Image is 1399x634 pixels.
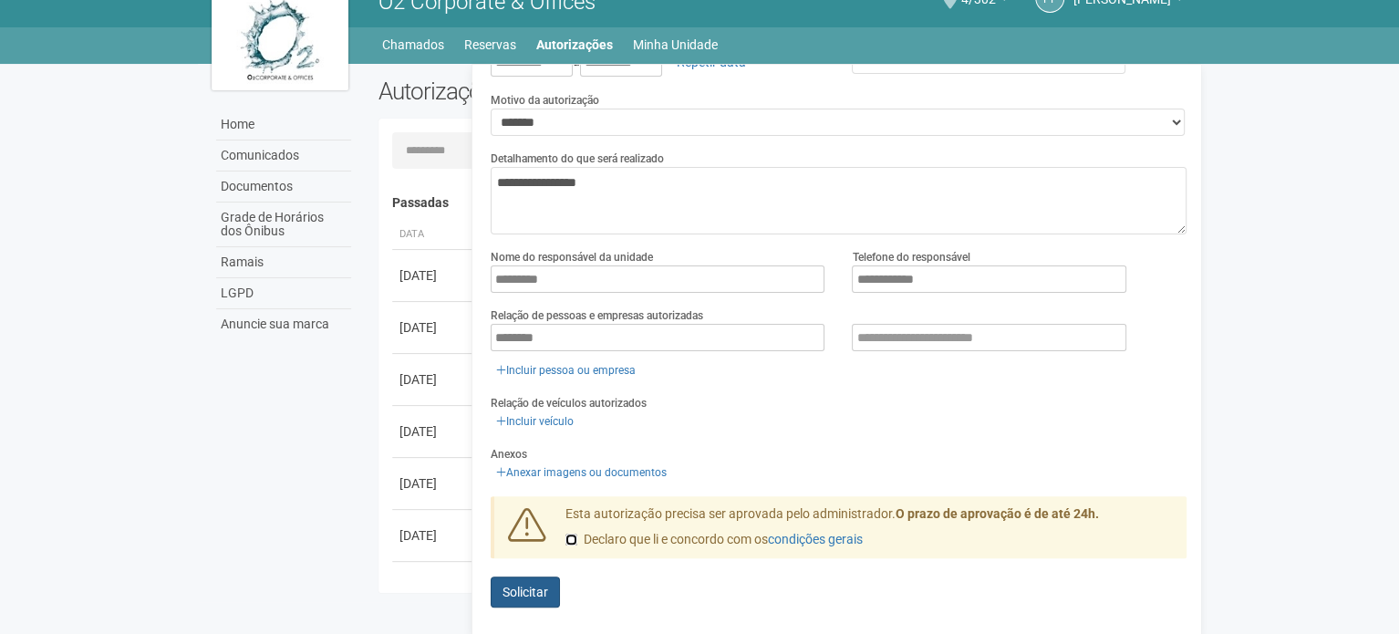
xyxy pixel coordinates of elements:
[536,32,613,57] a: Autorizações
[399,578,467,597] div: [DATE]
[216,171,351,203] a: Documentos
[382,32,444,57] a: Chamados
[491,446,527,463] label: Anexos
[399,526,467,545] div: [DATE]
[216,140,351,171] a: Comunicados
[503,585,548,599] span: Solicitar
[216,203,351,247] a: Grade de Horários dos Ônibus
[491,92,599,109] label: Motivo da autorização
[399,370,467,389] div: [DATE]
[491,307,703,324] label: Relação de pessoas e empresas autorizadas
[768,532,863,546] a: condições gerais
[633,32,718,57] a: Minha Unidade
[399,474,467,493] div: [DATE]
[552,505,1187,558] div: Esta autorização precisa ser aprovada pelo administrador.
[491,395,647,411] label: Relação de veículos autorizados
[491,577,560,608] button: Solicitar
[399,422,467,441] div: [DATE]
[852,249,969,265] label: Telefone do responsável
[565,534,577,546] input: Declaro que li e concordo com oscondições gerais
[896,506,1099,521] strong: O prazo de aprovação é de até 24h.
[491,151,664,167] label: Detalhamento do que será realizado
[491,249,653,265] label: Nome do responsável da unidade
[464,32,516,57] a: Reservas
[216,278,351,309] a: LGPD
[216,109,351,140] a: Home
[392,196,1174,210] h4: Passadas
[392,220,474,250] th: Data
[491,463,672,483] a: Anexar imagens ou documentos
[399,318,467,337] div: [DATE]
[378,78,769,105] h2: Autorizações
[399,266,467,285] div: [DATE]
[216,309,351,339] a: Anuncie sua marca
[216,247,351,278] a: Ramais
[491,360,641,380] a: Incluir pessoa ou empresa
[491,411,579,431] a: Incluir veículo
[565,531,863,549] label: Declaro que li e concordo com os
